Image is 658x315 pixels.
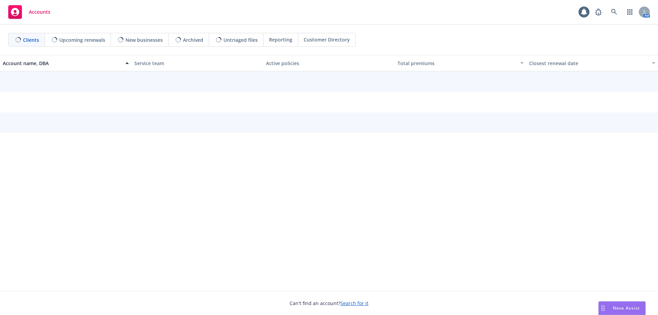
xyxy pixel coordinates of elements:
span: Archived [183,36,203,44]
a: Search for it [340,300,368,306]
span: Nova Assist [613,305,640,311]
span: Clients [23,36,39,44]
a: Switch app [623,5,637,19]
span: Untriaged files [223,36,258,44]
span: Customer Directory [304,36,350,43]
div: Account name, DBA [3,60,121,67]
a: Report a Bug [592,5,605,19]
button: Total premiums [395,55,526,71]
button: Active policies [263,55,395,71]
span: New businesses [125,36,163,44]
div: Active policies [266,60,392,67]
a: Search [607,5,621,19]
div: Closest renewal date [529,60,648,67]
span: Can't find an account? [290,300,368,307]
button: Nova Assist [598,301,646,315]
div: Service team [134,60,260,67]
span: Accounts [29,9,50,15]
span: Reporting [269,36,292,43]
span: Upcoming renewals [59,36,105,44]
div: Total premiums [398,60,516,67]
a: Accounts [5,2,53,22]
button: Closest renewal date [526,55,658,71]
div: Drag to move [599,302,607,315]
button: Service team [132,55,263,71]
